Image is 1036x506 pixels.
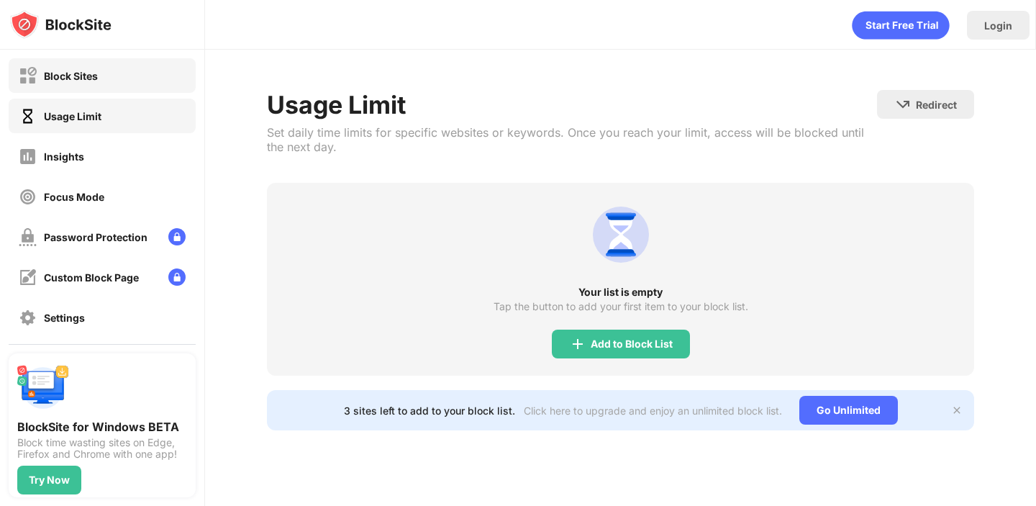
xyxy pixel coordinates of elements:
[586,200,655,269] img: usage-limit.svg
[44,312,85,324] div: Settings
[44,271,139,284] div: Custom Block Page
[19,228,37,246] img: password-protection-off.svg
[524,405,782,417] div: Click here to upgrade and enjoy an unlimited block list.
[852,11,950,40] div: animation
[44,150,84,163] div: Insights
[19,268,37,286] img: customize-block-page-off.svg
[916,99,957,111] div: Redirect
[494,301,748,312] div: Tap the button to add your first item to your block list.
[19,148,37,166] img: insights-off.svg
[44,191,104,203] div: Focus Mode
[19,188,37,206] img: focus-off.svg
[168,268,186,286] img: lock-menu.svg
[10,10,112,39] img: logo-blocksite.svg
[591,338,673,350] div: Add to Block List
[19,67,37,85] img: block-off.svg
[168,228,186,245] img: lock-menu.svg
[951,405,963,416] img: x-button.svg
[267,286,973,298] div: Your list is empty
[344,405,515,417] div: 3 sites left to add to your block list.
[44,110,101,122] div: Usage Limit
[984,19,1012,32] div: Login
[17,420,187,434] div: BlockSite for Windows BETA
[19,107,37,125] img: time-usage-on.svg
[44,231,147,243] div: Password Protection
[17,362,69,414] img: push-desktop.svg
[19,309,37,327] img: settings-off.svg
[267,90,876,119] div: Usage Limit
[17,437,187,460] div: Block time wasting sites on Edge, Firefox and Chrome with one app!
[799,396,898,425] div: Go Unlimited
[29,474,70,486] div: Try Now
[44,70,98,82] div: Block Sites
[267,125,876,154] div: Set daily time limits for specific websites or keywords. Once you reach your limit, access will b...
